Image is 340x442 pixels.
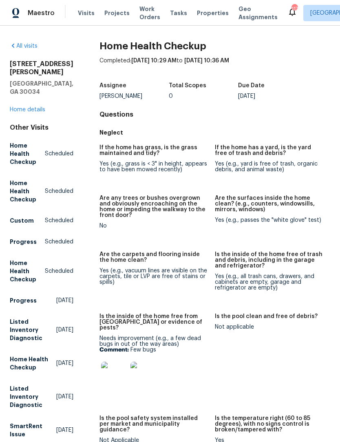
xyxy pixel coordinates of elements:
a: SmartRent Issue[DATE] [10,419,73,442]
span: Scheduled [45,187,73,195]
div: 117 [291,5,297,13]
span: Geo Assignments [238,5,278,21]
h5: Home Health Checkup [10,141,45,166]
a: All visits [10,43,38,49]
div: Completed: to [99,57,330,78]
span: Visits [78,9,95,17]
h4: Questions [99,110,330,119]
div: Yes (e.g., all trash cans, drawers, and cabinets are empty, garage and refrigerator are empty) [215,274,324,291]
span: Scheduled [45,217,73,225]
h5: Is the temperature right (60 to 85 degrees), with no signs control is broken/tampered with? [215,415,324,433]
h5: If the home has a yard, is the yard free of trash and debris? [215,145,324,156]
div: Yes (e.g., passes the "white glove" test) [215,217,324,223]
h5: Home Health Checkup [10,355,56,371]
span: Scheduled [45,150,73,158]
h5: Are any trees or bushes overgrown and obviously encroaching on the home or impeding the walkway t... [99,195,208,218]
h5: Is the pool safety system installed per market and municipality guidance? [99,415,208,433]
h5: Listed Inventory Diagnostic [10,318,56,342]
span: Maestro [28,9,55,17]
span: Properties [197,9,229,17]
h2: Home Health Checkup [99,42,330,50]
h5: Is the inside of the home free of trash and debris, including in the garage and refrigerator? [215,252,324,269]
div: Yes (e.g., yard is free of trash, organic debris, and animal waste) [215,161,324,172]
h5: Total Scopes [169,83,206,88]
span: [DATE] [56,359,73,367]
span: Work Orders [139,5,160,21]
span: Tasks [170,10,187,16]
a: Listed Inventory Diagnostic[DATE] [10,381,73,412]
a: CustomScheduled [10,213,73,228]
div: [PERSON_NAME] [99,93,169,99]
h5: Are the carpets and flooring inside the home clean? [99,252,208,263]
span: [DATE] [56,326,73,334]
span: [DATE] [56,426,73,434]
h5: Home Health Checkup [10,259,45,283]
div: [DATE] [238,93,307,99]
h5: Custom [10,217,34,225]
a: Home Health CheckupScheduled [10,138,73,169]
span: Scheduled [45,238,73,246]
span: Scheduled [45,267,73,275]
div: No [99,223,208,229]
h5: Assignee [99,83,126,88]
span: Projects [104,9,130,17]
h5: Is the pool clean and free of debris? [215,314,318,319]
h5: Are the surfaces inside the home clean? (e.g., counters, windowsills, mirrors, windows) [215,195,324,212]
h5: Listed Inventory Diagnostic [10,385,56,409]
a: ProgressScheduled [10,234,73,249]
b: Comment: [99,347,129,353]
h5: Home Health Checkup [10,179,45,203]
a: Home Health CheckupScheduled [10,176,73,207]
h5: Neglect [99,128,330,137]
h5: Is the inside of the home free from [GEOGRAPHIC_DATA] or evidence of pests? [99,314,208,331]
a: Home Health CheckupScheduled [10,256,73,287]
h5: SmartRent Issue [10,422,56,438]
div: Yes (e.g., grass is < 3" in height, appears to have been mowed recently) [99,161,208,172]
span: [DATE] 10:29 AM [131,58,177,64]
a: Home details [10,107,45,113]
a: Progress[DATE] [10,293,73,308]
span: [DATE] 10:36 AM [184,58,229,64]
div: Yes (e.g., vacuum lines are visible on the carpets, tile or LVP are free of stains or spills) [99,268,208,285]
div: 0 [169,93,238,99]
h5: Progress [10,296,37,305]
span: [DATE] [56,296,73,305]
h5: Progress [10,238,37,246]
span: [DATE] [56,393,73,401]
div: Not applicable [215,324,324,330]
div: Other Visits [10,124,73,132]
h5: [GEOGRAPHIC_DATA], GA 30034 [10,80,73,96]
div: Needs improvement (e.g., a few dead bugs in out of the way areas) [99,336,208,393]
h5: Due Date [238,83,265,88]
h2: [STREET_ADDRESS][PERSON_NAME] [10,60,73,76]
h5: If the home has grass, is the grass maintained and tidy? [99,145,208,156]
a: Home Health Checkup[DATE] [10,352,73,375]
a: Listed Inventory Diagnostic[DATE] [10,314,73,345]
p: Few bugs [99,347,208,353]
